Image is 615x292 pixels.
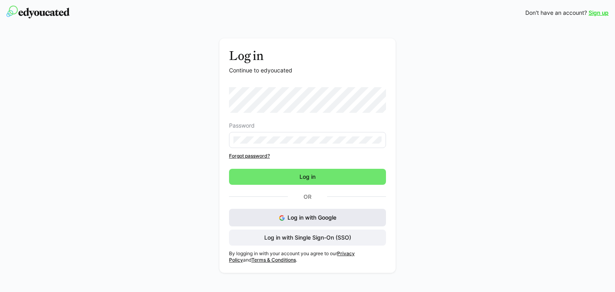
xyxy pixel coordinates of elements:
[229,66,386,74] p: Continue to edyoucated
[298,173,317,181] span: Log in
[251,257,296,263] a: Terms & Conditions
[229,209,386,226] button: Log in with Google
[229,48,386,63] h3: Log in
[229,153,386,159] a: Forgot password?
[229,122,255,129] span: Password
[6,6,70,18] img: edyoucated
[263,234,352,242] span: Log in with Single Sign-On (SSO)
[288,191,327,202] p: Or
[229,230,386,246] button: Log in with Single Sign-On (SSO)
[589,9,609,17] a: Sign up
[229,169,386,185] button: Log in
[525,9,587,17] span: Don't have an account?
[287,214,336,221] span: Log in with Google
[229,250,386,263] p: By logging in with your account you agree to our and .
[229,250,355,263] a: Privacy Policy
